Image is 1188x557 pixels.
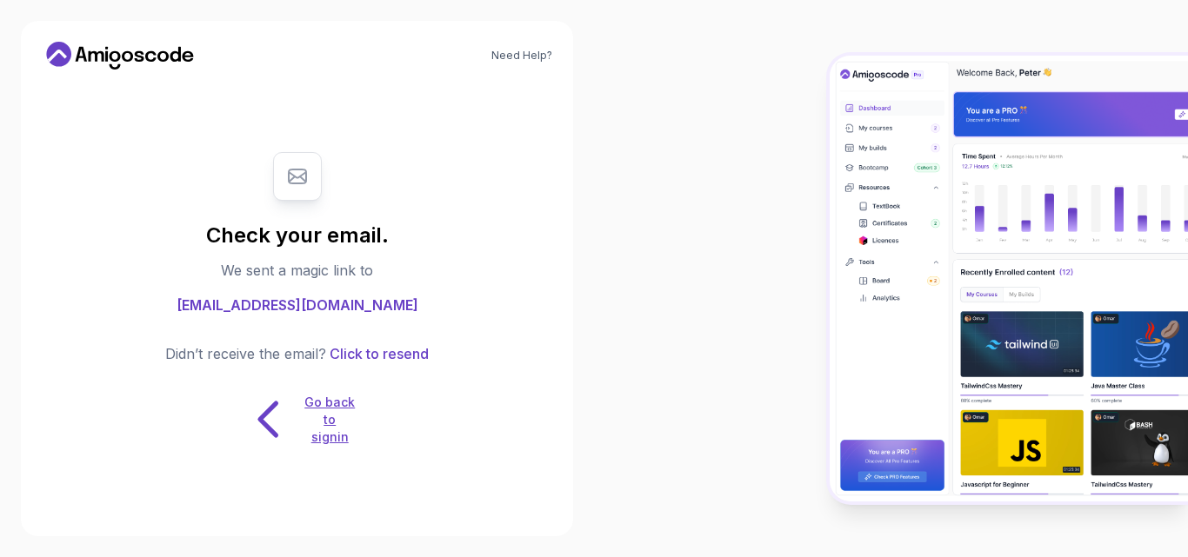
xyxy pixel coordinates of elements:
span: [EMAIL_ADDRESS][DOMAIN_NAME] [177,295,418,315]
p: Didn’t receive the email? [165,343,326,364]
img: Amigoscode Dashboard [830,56,1188,501]
h1: Check your email. [206,222,389,249]
p: Go back to signin [304,394,356,446]
button: Click to resend [326,343,429,364]
button: Go back to signin [238,392,356,447]
p: We sent a magic link to [221,260,373,281]
a: Home link [42,42,198,70]
a: Need Help? [491,49,552,63]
